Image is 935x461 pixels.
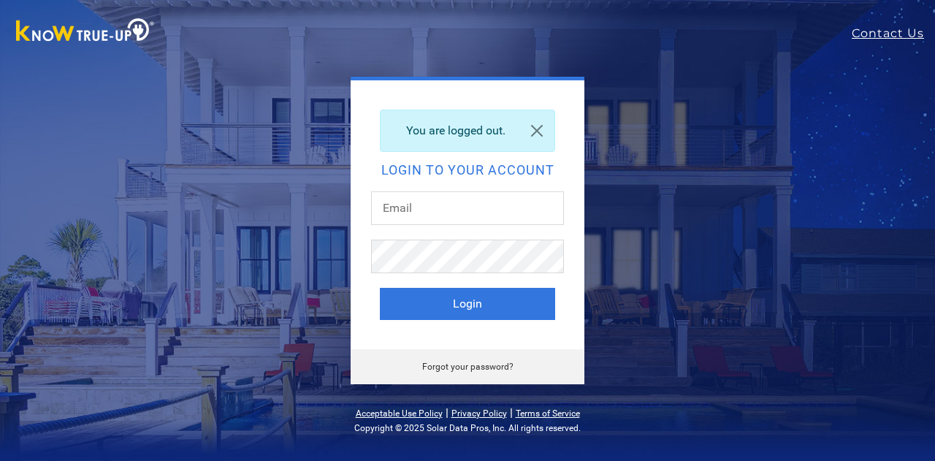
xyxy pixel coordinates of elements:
[510,405,513,419] span: |
[852,25,935,42] a: Contact Us
[422,362,514,372] a: Forgot your password?
[380,164,555,177] h2: Login to your account
[516,408,580,419] a: Terms of Service
[519,110,554,151] a: Close
[380,288,555,320] button: Login
[451,408,507,419] a: Privacy Policy
[356,408,443,419] a: Acceptable Use Policy
[371,191,564,225] input: Email
[380,110,555,152] div: You are logged out.
[9,15,162,48] img: Know True-Up
[446,405,449,419] span: |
